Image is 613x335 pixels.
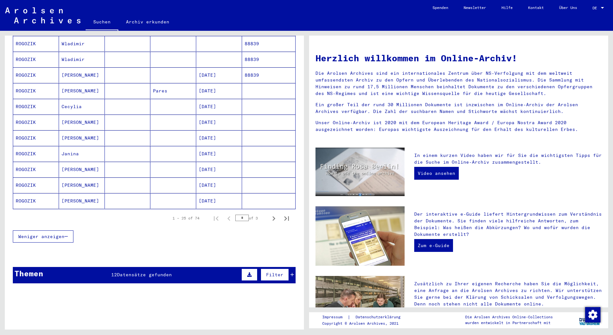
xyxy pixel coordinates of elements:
p: wurden entwickelt in Partnerschaft mit [465,320,553,326]
a: Zum e-Guide [414,239,453,252]
mat-cell: ROGOZIK [13,130,59,146]
mat-cell: [DATE] [196,193,242,209]
mat-cell: [DATE] [196,130,242,146]
p: In einem kurzen Video haben wir für Sie die wichtigsten Tipps für die Suche im Online-Archiv zusa... [414,152,602,166]
mat-cell: ROGOZIK [13,83,59,99]
mat-cell: [PERSON_NAME] [59,83,105,99]
div: | [322,314,408,321]
mat-cell: 88839 [242,36,295,51]
mat-cell: [PERSON_NAME] [59,193,105,209]
mat-cell: ROGOZIK [13,115,59,130]
span: Filter [266,272,283,278]
button: Next page [267,212,280,225]
p: Zusätzlich zu Ihrer eigenen Recherche haben Sie die Möglichkeit, eine Anfrage an die Arolsen Arch... [414,280,602,307]
a: Impressum [322,314,348,321]
mat-cell: ROGOZIK [13,193,59,209]
button: Last page [280,212,293,225]
mat-cell: ROGOZIK [13,67,59,83]
mat-cell: ROGOZIK [13,162,59,177]
div: Zustimmung ändern [585,307,600,322]
mat-cell: 88839 [242,67,295,83]
p: Ein großer Teil der rund 30 Millionen Dokumente ist inzwischen im Online-Archiv der Arolsen Archi... [315,101,602,115]
mat-cell: [DATE] [196,67,242,83]
img: eguide.jpg [315,206,405,266]
mat-cell: [DATE] [196,177,242,193]
div: 1 – 25 of 74 [172,215,199,221]
img: yv_logo.png [578,312,602,328]
mat-cell: 88839 [242,52,295,67]
button: Weniger anzeigen [13,230,73,243]
p: Die Arolsen Archives sind ein internationales Zentrum über NS-Verfolgung mit dem weltweit umfasse... [315,70,602,97]
mat-cell: Pares [150,83,196,99]
mat-cell: [PERSON_NAME] [59,67,105,83]
p: Der interaktive e-Guide liefert Hintergrundwissen zum Verständnis der Dokumente. Sie finden viele... [414,211,602,238]
mat-cell: [PERSON_NAME] [59,115,105,130]
h1: Herzlich willkommen im Online-Archiv! [315,51,602,65]
p: Unser Online-Archiv ist 2020 mit dem European Heritage Award / Europa Nostra Award 2020 ausgezeic... [315,119,602,133]
mat-cell: [DATE] [196,99,242,114]
mat-cell: [PERSON_NAME] [59,177,105,193]
mat-cell: [DATE] [196,146,242,161]
mat-cell: Cecylia [59,99,105,114]
img: video.jpg [315,148,405,196]
span: Datensätze gefunden [117,272,172,278]
mat-cell: [PERSON_NAME] [59,130,105,146]
img: Zustimmung ändern [585,307,600,322]
div: of 3 [235,215,267,221]
mat-cell: ROGOZIK [13,99,59,114]
mat-cell: ROGOZIK [13,146,59,161]
mat-cell: ROGOZIK [13,177,59,193]
button: Previous page [223,212,235,225]
mat-cell: [DATE] [196,162,242,177]
mat-cell: Wladimir [59,52,105,67]
mat-cell: ROGOZIK [13,36,59,51]
a: Video ansehen [414,167,459,180]
span: Weniger anzeigen [18,234,64,239]
img: Arolsen_neg.svg [5,7,80,23]
button: Filter [261,269,289,281]
mat-cell: [PERSON_NAME] [59,162,105,177]
a: Suchen [86,14,118,31]
mat-cell: Wladimir [59,36,105,51]
div: Themen [14,268,43,279]
mat-cell: Janina [59,146,105,161]
span: 12 [111,272,117,278]
button: First page [210,212,223,225]
mat-cell: [DATE] [196,83,242,99]
mat-cell: ROGOZIK [13,52,59,67]
span: DE [592,6,600,10]
p: Copyright © Arolsen Archives, 2021 [322,321,408,326]
a: Archiv erkunden [118,14,177,30]
p: Die Arolsen Archives Online-Collections [465,314,553,320]
mat-cell: [DATE] [196,115,242,130]
a: Datenschutzerklärung [350,314,408,321]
